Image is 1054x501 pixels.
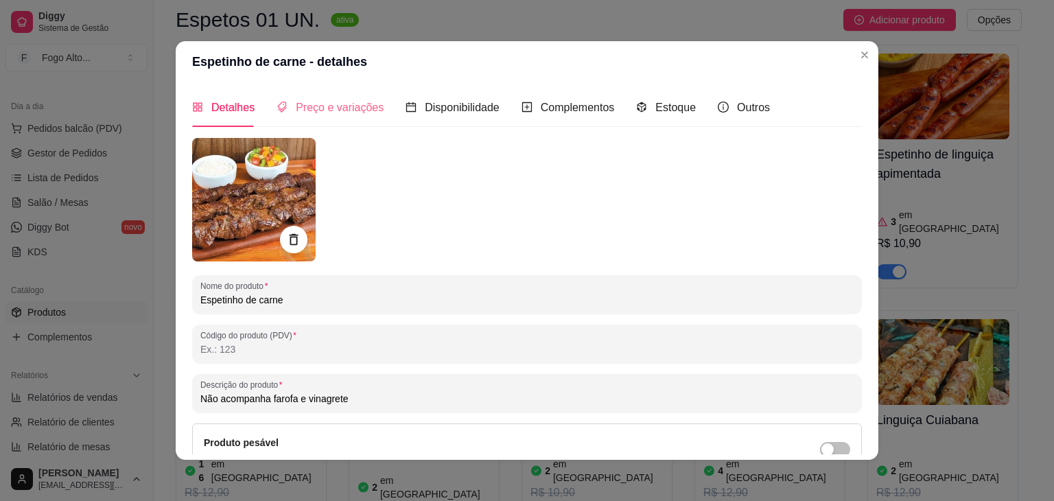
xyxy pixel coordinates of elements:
[192,102,203,113] span: appstore
[176,41,878,82] header: Espetinho de carne - detalhes
[204,453,626,464] p: Ao marcar essa opção o valor do produto será desconsiderado da forma unitária e começará a valer ...
[200,329,301,341] label: Código do produto (PDV)
[211,102,255,113] span: Detalhes
[200,342,854,356] input: Código do produto (PDV)
[200,379,287,391] label: Descrição do produto
[522,102,532,113] span: plus-square
[204,437,279,448] label: Produto pesável
[200,392,854,406] input: Descrição do produto
[296,102,384,113] span: Preço e variações
[406,102,417,113] span: calendar
[854,44,876,66] button: Close
[737,102,770,113] span: Outros
[277,102,288,113] span: tags
[192,138,316,261] img: produto
[718,102,729,113] span: info-circle
[200,293,854,307] input: Nome do produto
[425,102,500,113] span: Disponibilidade
[636,102,647,113] span: code-sandbox
[655,102,696,113] span: Estoque
[200,280,272,292] label: Nome do produto
[541,102,615,113] span: Complementos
